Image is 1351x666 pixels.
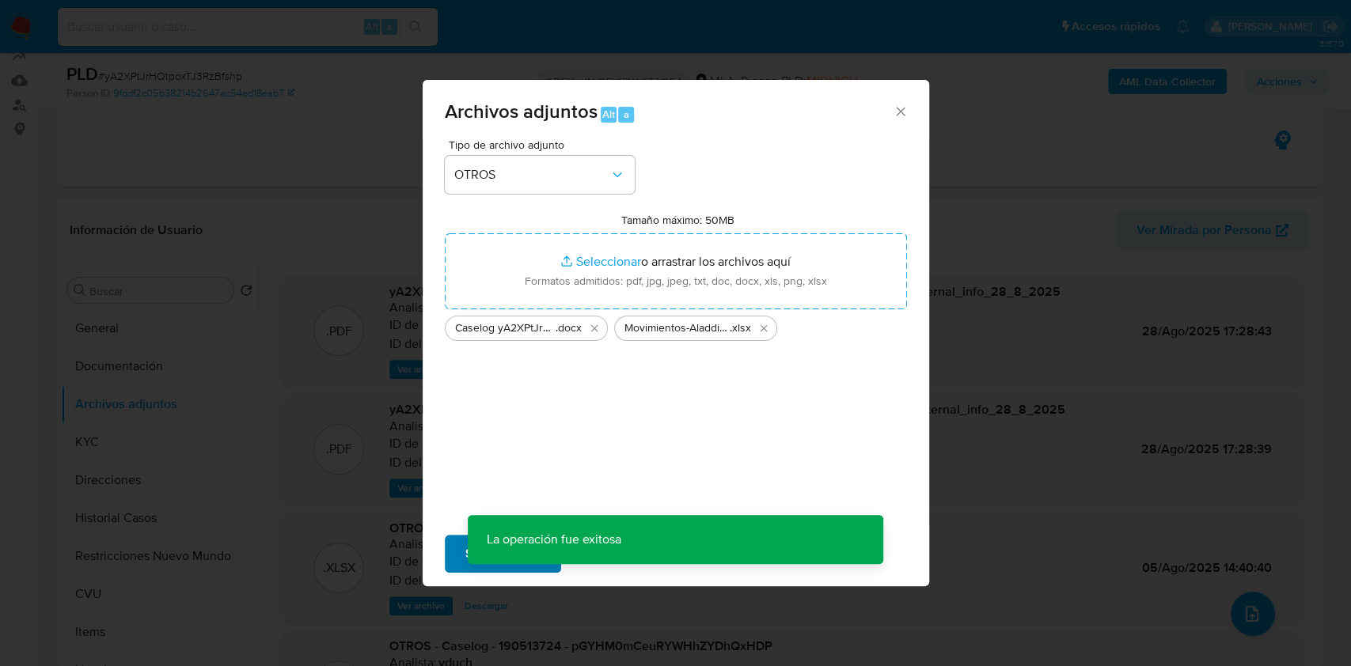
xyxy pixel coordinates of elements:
[445,97,598,125] span: Archivos adjuntos
[588,536,639,571] span: Cancelar
[602,107,615,122] span: Alt
[449,139,639,150] span: Tipo de archivo adjunto
[893,104,907,118] button: Cerrar
[730,320,751,336] span: .xlsx
[624,107,629,122] span: a
[455,320,556,336] span: Caselog yA2XPtJrHQtpoxTJ3RzBfshp
[624,320,730,336] span: Movimientos-Aladdin- [PERSON_NAME]
[465,536,541,571] span: Subir archivo
[445,309,907,341] ul: Archivos seleccionados
[445,535,561,573] button: Subir archivo
[621,213,734,227] label: Tamaño máximo: 50MB
[585,319,604,338] button: Eliminar Caselog yA2XPtJrHQtpoxTJ3RzBfshp.docx
[445,156,635,194] button: OTROS
[556,320,582,336] span: .docx
[754,319,773,338] button: Eliminar Movimientos-Aladdin- Carlos Federico Rotger.xlsx
[454,167,609,183] span: OTROS
[468,515,640,564] p: La operación fue exitosa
